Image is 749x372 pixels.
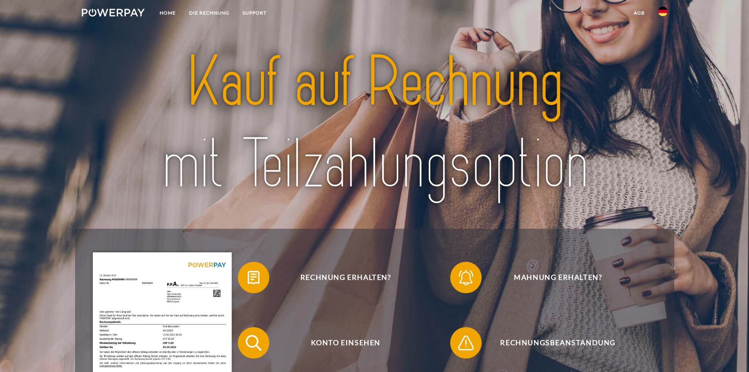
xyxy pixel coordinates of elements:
[153,6,182,20] a: Home
[658,7,668,16] img: de
[462,327,654,359] span: Rechnungsbeanstandung
[462,262,654,293] span: Mahnung erhalten?
[249,327,442,359] span: Konto einsehen
[182,6,236,20] a: DIE RECHNUNG
[238,327,442,359] button: Konto einsehen
[450,327,655,359] button: Rechnungsbeanstandung
[110,37,639,210] img: title-powerpay_de.svg
[238,262,442,293] button: Rechnung erhalten?
[244,268,263,287] img: qb_bill.svg
[627,6,651,20] a: agb
[456,268,476,287] img: qb_bell.svg
[82,9,145,17] img: logo-powerpay-white.svg
[244,333,263,353] img: qb_search.svg
[456,333,476,353] img: qb_warning.svg
[236,6,273,20] a: SUPPORT
[249,262,442,293] span: Rechnung erhalten?
[450,262,655,293] button: Mahnung erhalten?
